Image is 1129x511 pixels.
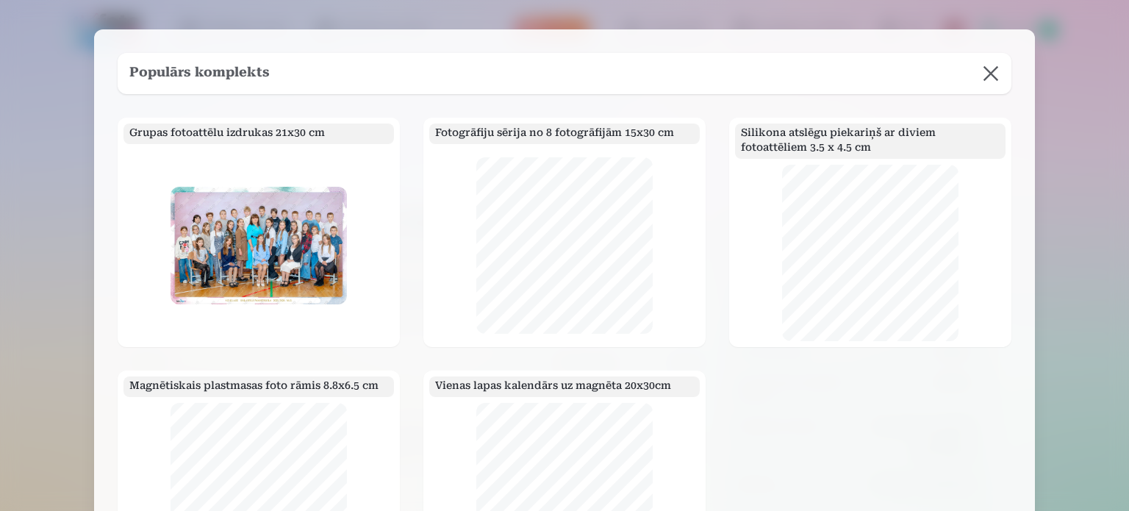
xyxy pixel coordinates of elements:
[429,124,700,144] h5: Fotogrāfiju sērija no 8 fotogrāfijām 15x30 cm
[735,124,1006,159] h5: Silikona atslēgu piekariņš ar diviem fotoattēliem 3.5 x 4.5 cm
[429,376,700,397] h5: Vienas lapas kalendārs uz magnēta 20x30cm
[129,63,270,84] h5: Populārs komplekts
[123,376,394,397] h5: Magnētiskais plastmasas foto rāmis 8.8x6.5 cm
[123,124,394,144] h5: Grupas fotoattēlu izdrukas 21x30 cm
